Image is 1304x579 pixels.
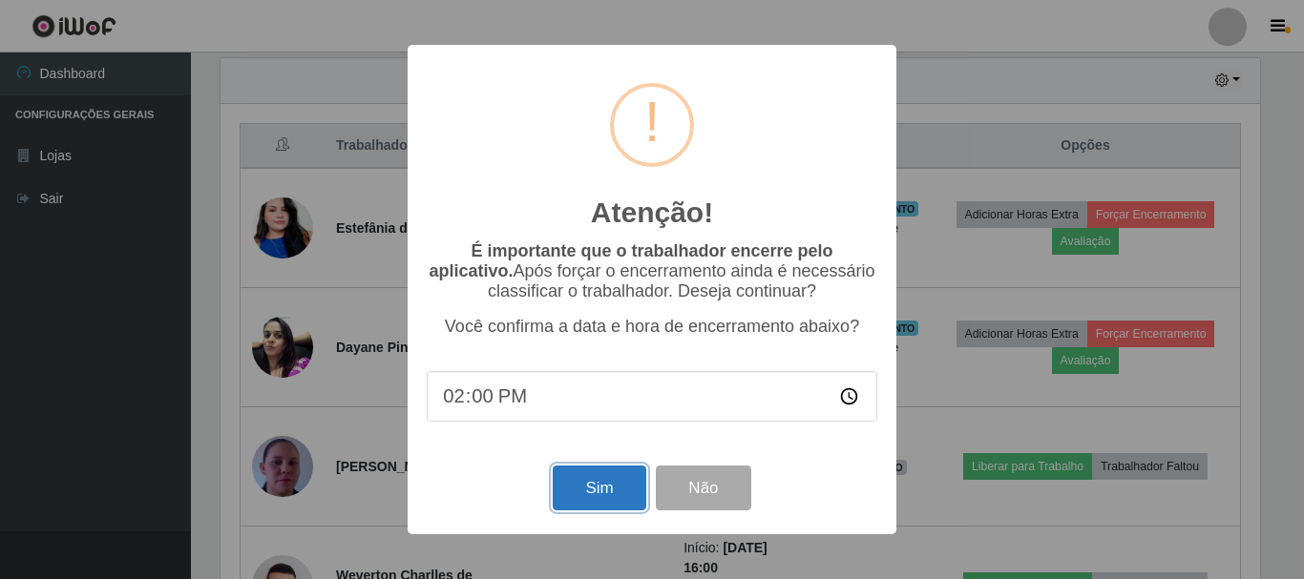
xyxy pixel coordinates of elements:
[429,241,832,280] b: É importante que o trabalhador encerre pelo aplicativo.
[427,241,877,301] p: Após forçar o encerramento ainda é necessário classificar o trabalhador. Deseja continuar?
[553,465,645,510] button: Sim
[427,317,877,337] p: Você confirma a data e hora de encerramento abaixo?
[656,465,750,510] button: Não
[591,196,713,230] h2: Atenção!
